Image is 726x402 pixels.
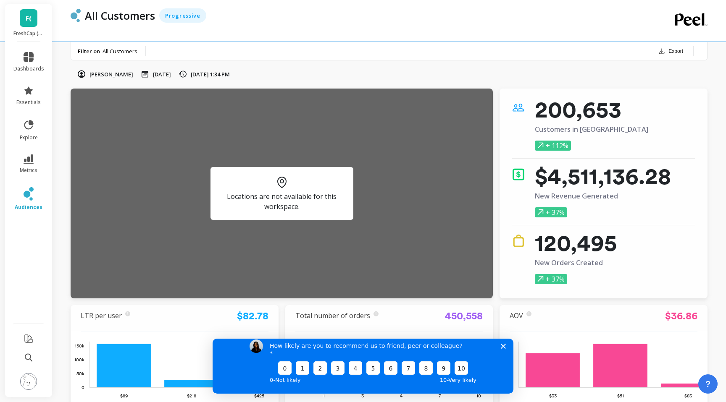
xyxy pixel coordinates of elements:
[295,311,370,320] a: Total number of orders
[237,310,268,322] a: $82.78
[510,311,523,320] a: AOV
[85,8,155,23] p: All Customers
[535,259,617,266] p: New Orders Created
[535,207,567,217] p: + 37%
[26,13,32,23] span: F(
[535,235,617,251] p: 120,495
[81,311,122,320] a: LTR per user
[71,9,81,22] img: header icon
[535,274,567,284] p: + 37%
[445,310,483,322] a: 450,558
[219,191,345,211] p: Locations are not available for this workspace.
[20,134,38,141] span: explore
[512,168,525,180] img: icon
[78,47,100,55] p: Filter on
[89,70,133,78] p: [PERSON_NAME]
[535,192,671,200] p: New Revenue Generated
[16,99,41,106] span: essentials
[153,70,171,78] p: [DATE]
[213,339,513,394] iframe: Survey by Kateryna from Peel
[535,125,648,133] p: Customers in [GEOGRAPHIC_DATA]
[159,8,206,23] div: Progressive
[665,310,697,322] a: $36.86
[13,65,44,72] span: dashboards
[705,378,710,390] span: ?
[512,101,525,114] img: icon
[535,168,671,185] p: $4,511,136.28
[13,30,44,37] p: FreshCap (Essor)
[535,141,571,151] p: + 112%
[512,235,525,247] img: icon
[15,204,42,211] span: audiences
[535,101,648,118] p: 200,653
[20,373,37,390] img: profile picture
[698,374,718,394] button: ?
[655,45,687,57] button: Export
[20,167,37,174] span: metrics
[191,70,230,78] p: [DATE] 1:34 PM
[103,47,137,55] span: All Customers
